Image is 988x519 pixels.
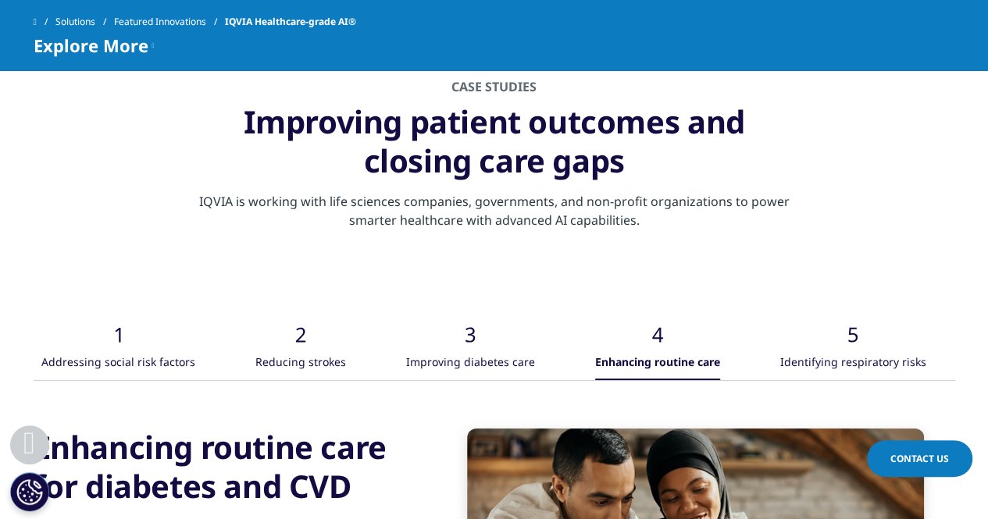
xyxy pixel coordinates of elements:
button: Improving diabetes care [404,297,535,380]
button: Identifying respiratory risks [778,297,926,380]
h1: Improving patient outcomes and closing care gaps [221,94,768,180]
p: IQVIA is working with life sciences companies, governments, and non-profit organizations to power... [198,180,791,229]
h3: Enhancing routine care for diabetes and CVD [34,428,412,506]
span: Explore More [34,36,148,55]
button: Cookies Settings [10,472,49,511]
a: Featured Innovations [114,8,225,36]
div: Improving diabetes care [406,347,535,380]
button: Enhancing routine care [593,297,720,380]
button: Reducing strokes [253,297,346,380]
a: Solutions [55,8,114,36]
div: Enhancing routine care [595,347,720,380]
a: Contact Us [867,440,972,477]
button: Addressing social risk factors [39,297,195,380]
div: Reducing strokes [255,347,346,380]
div: Addressing social risk factors [41,347,195,380]
div: Identifying respiratory risks [780,347,926,380]
span: Contact Us [890,452,949,465]
h2: CASE STUDIES [198,79,791,94]
span: IQVIA Healthcare-grade AI® [225,8,356,36]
